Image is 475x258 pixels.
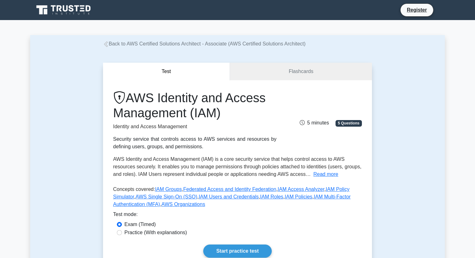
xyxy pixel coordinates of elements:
[183,187,276,192] a: Federated Access and Identity Federation
[113,90,276,120] h1: AWS Identity and Access Management (IAM)
[124,221,156,228] label: Exam (Timed)
[103,41,306,46] a: Back to AWS Certified Solutions Architect - Associate (AWS Certified Solutions Architect)
[113,135,276,150] div: Security service that controls access to AWS services and resources by defining users, groups, an...
[199,194,259,199] a: IAM Users and Credentials
[124,229,187,236] label: Practice (With explanations)
[300,120,329,125] span: 5 minutes
[103,63,230,81] button: Test
[135,194,197,199] a: AWS Single Sign-On (SSO)
[203,245,271,258] a: Start practice test
[113,186,362,211] p: Concepts covered: , , , , , , , , ,
[230,63,372,81] a: Flashcards
[113,156,361,177] span: AWS Identity and Access Management (IAM) is a core security service that helps control access to ...
[113,211,362,221] div: Test mode:
[278,187,325,192] a: IAM Access Analyzer
[403,6,431,14] a: Register
[314,171,338,178] button: Read more
[161,202,205,207] a: AWS Organizations
[285,194,312,199] a: IAM Policies
[155,187,182,192] a: IAM Groups
[113,123,276,130] p: Identity and Access Management
[260,194,283,199] a: IAM Roles
[336,120,362,126] span: 5 Questions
